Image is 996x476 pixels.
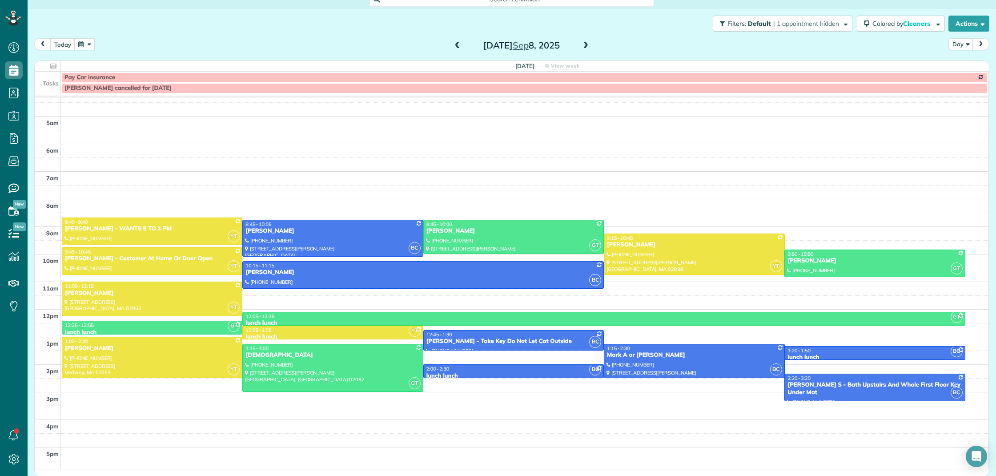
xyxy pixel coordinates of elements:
[426,366,450,372] span: 2:00 - 2:30
[64,345,240,352] div: [PERSON_NAME]
[245,221,271,227] span: 8:45 - 10:05
[787,347,811,354] span: 1:20 - 1:50
[426,221,452,227] span: 8:45 - 10:00
[948,38,973,50] button: Day
[426,227,601,235] div: [PERSON_NAME]
[903,20,932,28] span: Cleaners
[551,62,579,69] span: View week
[46,119,59,126] span: 5am
[245,262,274,269] span: 10:15 - 11:15
[515,62,534,69] span: [DATE]
[65,283,94,289] span: 11:00 - 12:15
[46,202,59,209] span: 8am
[65,249,91,255] span: 9:45 - 10:45
[245,227,420,235] div: [PERSON_NAME]
[607,345,630,351] span: 1:15 - 2:30
[34,38,51,50] button: prev
[857,16,945,32] button: Colored byCleaners
[13,222,26,231] span: New
[245,319,963,327] div: lunch lunch
[589,274,601,286] span: BC
[426,338,601,345] div: [PERSON_NAME] - Take Key Do Not Let Cat Outside
[46,147,59,154] span: 6am
[228,363,240,375] span: YT
[228,260,240,272] span: YT
[65,219,88,225] span: 8:40 - 9:40
[951,387,963,399] span: BC
[50,38,75,50] button: today
[43,285,59,292] span: 11am
[589,336,601,348] span: BC
[787,381,962,396] div: [PERSON_NAME] S - Bath Upstairs And Whole First Floor Key Under Mat
[245,327,271,333] span: 12:35 - 1:05
[606,241,782,249] div: [PERSON_NAME]
[426,331,452,338] span: 12:45 - 1:30
[951,262,963,274] span: GT
[64,225,240,233] div: [PERSON_NAME] - WANTS 9 TO 1 PM
[228,230,240,242] span: YT
[46,230,59,237] span: 9am
[787,354,962,361] div: lunch lunch
[872,20,933,28] span: Colored by
[713,16,852,32] button: Filters: Default | 1 appointment hidden
[245,313,274,319] span: 12:05 - 12:35
[65,338,88,344] span: 1:00 - 2:30
[43,312,59,319] span: 12pm
[748,20,771,28] span: Default
[13,200,26,209] span: New
[228,302,240,314] span: YT
[607,235,633,241] span: 9:15 - 10:45
[948,16,989,32] button: Actions
[245,351,420,359] div: [DEMOGRAPHIC_DATA]
[770,260,782,272] span: YT
[43,257,59,264] span: 10am
[46,367,59,375] span: 2pm
[46,174,59,182] span: 7am
[245,269,601,276] div: [PERSON_NAME]
[466,40,577,50] h2: [DATE] 8, 2025
[245,345,269,351] span: 1:15 - 3:00
[228,320,240,332] span: GT
[245,333,420,341] div: lunch lunch
[770,363,782,375] span: BC
[46,450,59,457] span: 5pm
[787,375,811,381] span: 2:20 - 3:20
[426,372,601,380] div: lunch lunch
[773,20,839,28] span: | 1 appointment hidden
[589,239,601,251] span: GT
[966,446,987,467] div: Open Intercom Messenger
[787,257,962,265] div: [PERSON_NAME]
[64,85,172,92] span: [PERSON_NAME] cancelled for [DATE]
[409,325,421,337] span: YT
[589,363,601,375] span: BC
[513,40,529,51] span: Sep
[409,377,421,389] span: GT
[606,351,782,359] div: Mark A or [PERSON_NAME]
[64,329,240,336] div: lunch lunch
[65,322,94,328] span: 12:25 - 12:55
[409,242,421,254] span: BC
[64,290,240,297] div: [PERSON_NAME]
[46,395,59,402] span: 3pm
[64,74,115,81] span: Pay Car insurance
[46,340,59,347] span: 1pm
[46,423,59,430] span: 4pm
[64,255,240,262] div: [PERSON_NAME] - Customer At Home Or Door Open
[708,16,852,32] a: Filters: Default | 1 appointment hidden
[787,251,813,257] span: 9:50 - 10:50
[972,38,989,50] button: next
[951,345,963,357] span: BC
[951,311,963,323] span: GT
[727,20,746,28] span: Filters:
